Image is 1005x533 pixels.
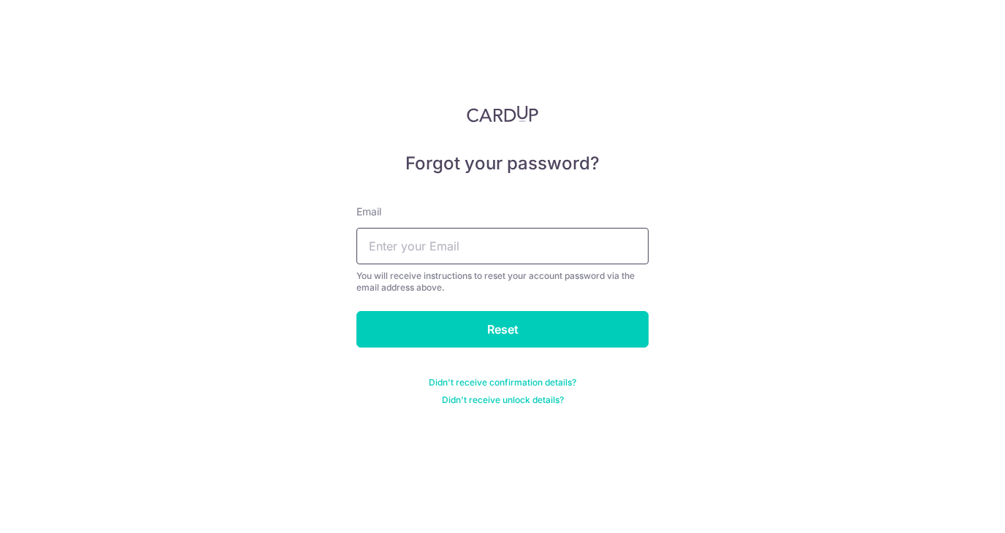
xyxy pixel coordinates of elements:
img: CardUp Logo [467,105,538,123]
div: You will receive instructions to reset your account password via the email address above. [356,270,649,294]
input: Enter your Email [356,228,649,264]
input: Reset [356,311,649,348]
h5: Forgot your password? [356,152,649,175]
a: Didn't receive confirmation details? [429,377,576,388]
a: Didn't receive unlock details? [442,394,564,406]
label: Email [356,204,381,219]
